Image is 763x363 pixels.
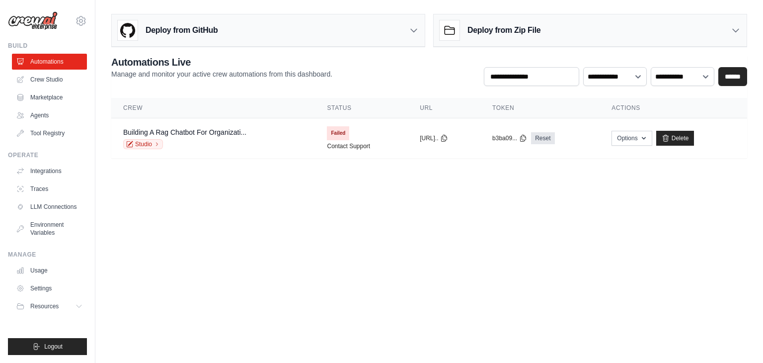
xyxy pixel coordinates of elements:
[656,131,694,146] a: Delete
[12,107,87,123] a: Agents
[123,139,163,149] a: Studio
[611,131,652,146] button: Options
[327,142,370,150] a: Contact Support
[12,54,87,70] a: Automations
[12,199,87,215] a: LLM Connections
[12,298,87,314] button: Resources
[8,338,87,355] button: Logout
[8,251,87,259] div: Manage
[467,24,540,36] h3: Deploy from Zip File
[327,126,349,140] span: Failed
[12,90,87,105] a: Marketplace
[480,98,600,118] th: Token
[8,151,87,159] div: Operate
[111,55,332,69] h2: Automations Live
[12,181,87,197] a: Traces
[12,280,87,296] a: Settings
[492,134,527,142] button: b3ba09...
[8,42,87,50] div: Build
[44,343,63,351] span: Logout
[600,98,747,118] th: Actions
[118,20,138,40] img: GitHub Logo
[12,72,87,88] a: Crew Studio
[30,302,59,310] span: Resources
[111,98,315,118] th: Crew
[123,128,246,136] a: Building A Rag Chatbot For Organizati...
[12,125,87,141] a: Tool Registry
[12,163,87,179] a: Integrations
[12,263,87,278] a: Usage
[8,11,58,30] img: Logo
[111,69,332,79] p: Manage and monitor your active crew automations from this dashboard.
[146,24,218,36] h3: Deploy from GitHub
[408,98,480,118] th: URL
[12,217,87,241] a: Environment Variables
[315,98,408,118] th: Status
[531,132,554,144] a: Reset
